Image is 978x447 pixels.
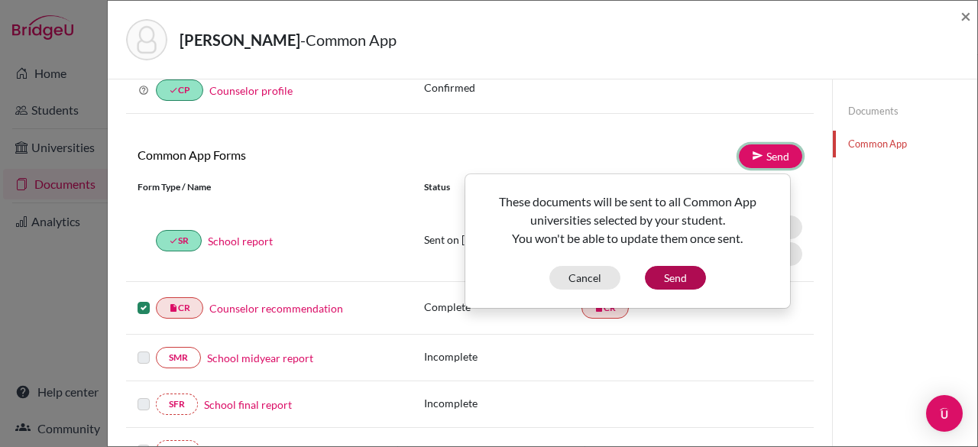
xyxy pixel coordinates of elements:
a: SFR [156,394,198,415]
div: Form Type / Name [126,180,413,194]
div: Open Intercom Messenger [926,395,963,432]
a: Documents [833,98,977,125]
button: Cancel [549,266,620,290]
p: Complete [424,299,581,315]
p: Incomplete [424,395,581,411]
a: School final report [204,397,292,413]
p: Confirmed [424,79,802,96]
span: × [960,5,971,27]
p: Incomplete [424,348,581,364]
div: Send [465,173,791,309]
a: Counselor recommendation [209,300,343,316]
p: Sent on [DATE] [424,232,581,248]
a: School report [208,233,273,249]
a: insert_drive_fileCR [156,297,203,319]
a: doneSR [156,230,202,251]
a: Counselor profile [209,84,293,97]
strong: [PERSON_NAME] [180,31,300,49]
a: SMR [156,347,201,368]
a: School midyear report [207,350,313,366]
span: - Common App [300,31,397,49]
i: done [169,86,178,95]
button: Send [645,266,706,290]
i: done [169,236,178,245]
i: insert_drive_file [169,303,178,313]
div: Status [424,180,581,194]
a: Common App [833,131,977,157]
a: doneCP [156,79,203,101]
button: Close [960,7,971,25]
p: These documents will be sent to all Common App universities selected by your student. You won't b... [478,193,778,248]
a: Send [739,144,802,168]
h6: Common App Forms [126,147,470,162]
